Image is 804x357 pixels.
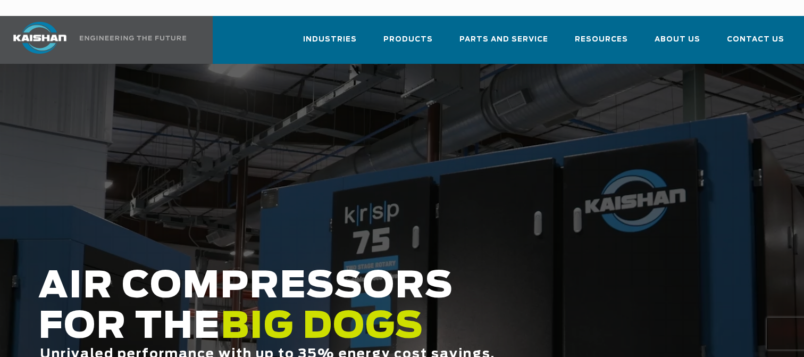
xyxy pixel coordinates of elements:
[303,26,357,62] a: Industries
[303,34,357,46] span: Industries
[383,34,433,46] span: Products
[655,34,700,46] span: About Us
[655,26,700,62] a: About Us
[383,26,433,62] a: Products
[80,36,186,40] img: Engineering the future
[575,34,628,46] span: Resources
[221,309,424,345] span: BIG DOGS
[459,26,548,62] a: Parts and Service
[459,34,548,46] span: Parts and Service
[575,26,628,62] a: Resources
[727,26,784,62] a: Contact Us
[727,34,784,46] span: Contact Us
